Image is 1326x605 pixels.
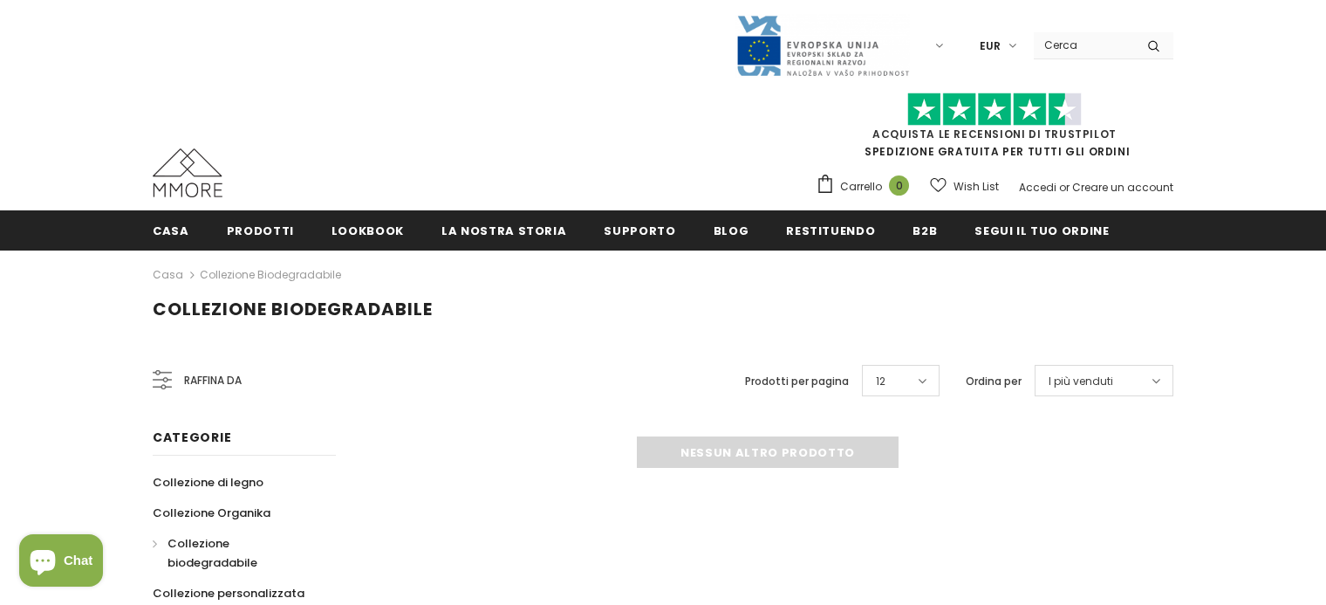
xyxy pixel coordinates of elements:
[153,467,263,498] a: Collezione di legno
[872,127,1117,141] a: Acquista le recensioni di TrustPilot
[153,265,183,285] a: Casa
[735,14,910,78] img: Javni Razpis
[735,38,910,52] a: Javni Razpis
[930,171,999,202] a: Wish List
[786,210,875,250] a: Restituendo
[153,585,304,602] span: Collezione personalizzata
[441,210,566,250] a: La nostra storia
[153,474,263,491] span: Collezione di legno
[153,505,270,521] span: Collezione Organika
[1072,180,1173,195] a: Creare un account
[1049,373,1113,390] span: I più venduti
[604,210,675,250] a: supporto
[200,267,341,282] a: Collezione biodegradabile
[331,223,404,239] span: Lookbook
[1059,180,1070,195] span: or
[441,223,566,239] span: La nostra storia
[14,534,108,591] inbox-online-store-chat: Shopify online store chat
[167,535,257,571] span: Collezione biodegradabile
[604,223,675,239] span: supporto
[980,38,1001,55] span: EUR
[816,174,918,200] a: Carrello 0
[889,175,909,196] span: 0
[153,297,433,321] span: Collezione biodegradabile
[907,93,1082,127] img: Fidati di Pilot Stars
[912,223,937,239] span: B2B
[153,148,222,197] img: Casi MMORE
[331,210,404,250] a: Lookbook
[953,178,999,196] span: Wish List
[153,210,189,250] a: Casa
[1019,180,1056,195] a: Accedi
[840,178,882,196] span: Carrello
[966,373,1022,390] label: Ordina per
[714,210,749,250] a: Blog
[974,223,1109,239] span: Segui il tuo ordine
[912,210,937,250] a: B2B
[227,223,294,239] span: Prodotti
[153,528,317,578] a: Collezione biodegradabile
[153,429,231,446] span: Categorie
[786,223,875,239] span: Restituendo
[184,371,242,390] span: Raffina da
[816,100,1173,159] span: SPEDIZIONE GRATUITA PER TUTTI GLI ORDINI
[153,223,189,239] span: Casa
[876,373,885,390] span: 12
[714,223,749,239] span: Blog
[153,498,270,528] a: Collezione Organika
[974,210,1109,250] a: Segui il tuo ordine
[227,210,294,250] a: Prodotti
[1034,32,1134,58] input: Search Site
[745,373,849,390] label: Prodotti per pagina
